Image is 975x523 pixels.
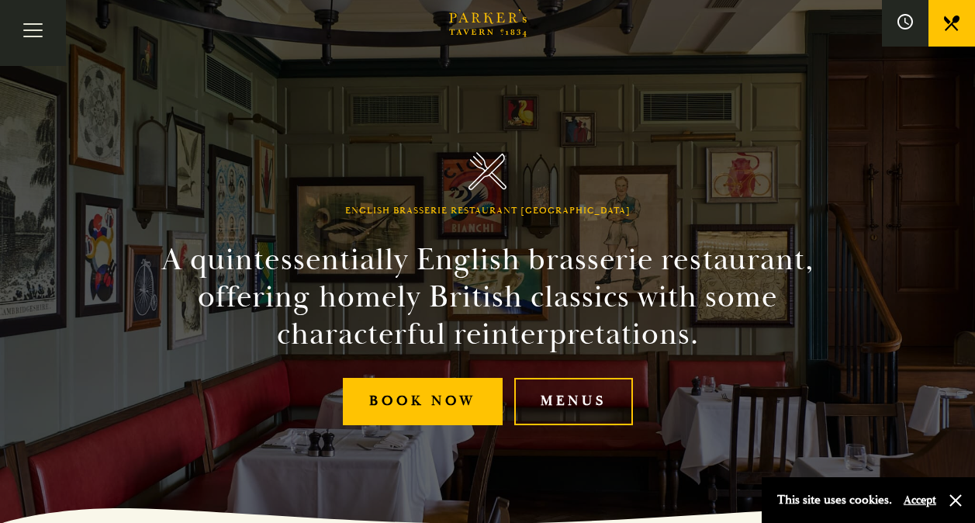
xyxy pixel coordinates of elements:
p: This site uses cookies. [777,489,892,511]
button: Close and accept [948,493,963,508]
h1: English Brasserie Restaurant [GEOGRAPHIC_DATA] [345,206,631,216]
a: Book Now [343,378,503,425]
img: Parker's Tavern Brasserie Cambridge [468,152,507,190]
button: Accept [904,493,936,507]
h2: A quintessentially English brasserie restaurant, offering homely British classics with some chara... [134,241,842,353]
a: Menus [514,378,633,425]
